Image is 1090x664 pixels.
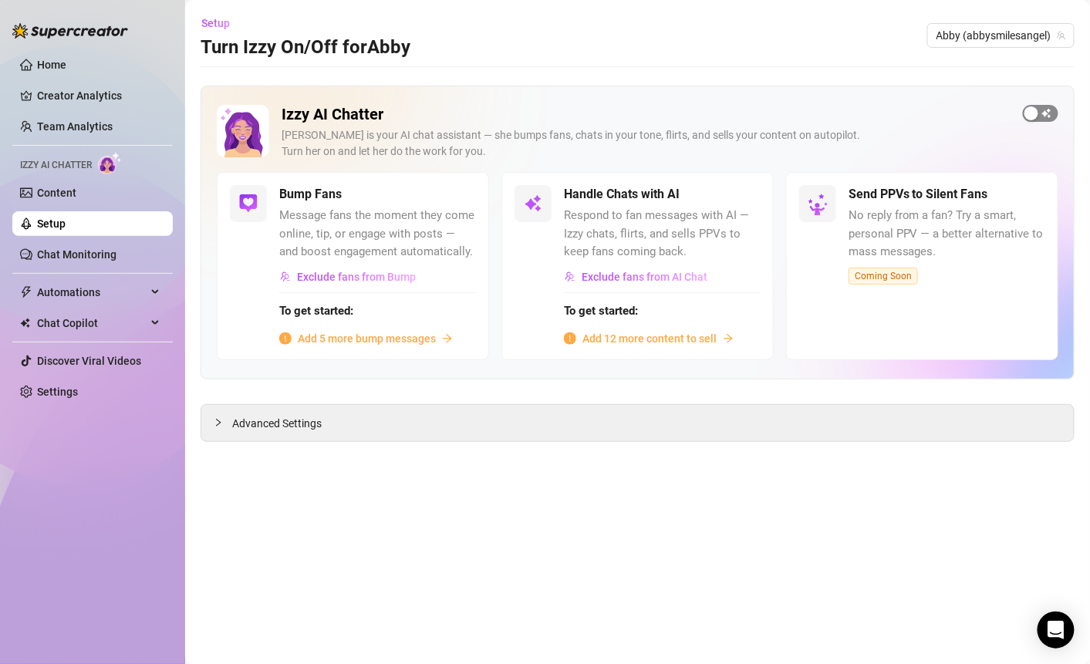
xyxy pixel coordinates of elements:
img: svg%3e [524,194,542,213]
span: No reply from a fan? Try a smart, personal PPV — a better alternative to mass messages. [849,207,1045,261]
a: Setup [37,217,66,230]
img: svg%3e [280,271,291,282]
a: Settings [37,386,78,398]
img: Chat Copilot [20,318,30,329]
img: Izzy AI Chatter [217,105,269,157]
span: Setup [201,17,230,29]
span: Chat Copilot [37,311,147,335]
h2: Izzy AI Chatter [282,105,1011,124]
button: Setup [201,11,242,35]
img: AI Chatter [98,152,122,174]
h5: Handle Chats with AI [564,185,680,204]
button: Exclude fans from Bump [279,265,417,289]
img: svg%3e [565,271,575,282]
a: Chat Monitoring [37,248,116,261]
span: collapsed [214,418,223,427]
span: Abby (abbysmilesangel) [936,24,1065,47]
a: Discover Viral Videos [37,355,141,367]
span: Coming Soon [849,268,918,285]
strong: To get started: [279,304,353,318]
span: info-circle [564,332,576,345]
div: collapsed [214,414,232,431]
span: info-circle [279,332,292,345]
span: Advanced Settings [232,415,322,432]
a: Team Analytics [37,120,113,133]
h5: Send PPVs to Silent Fans [849,185,988,204]
span: arrow-right [723,333,734,344]
span: Exclude fans from AI Chat [582,271,707,283]
span: Automations [37,280,147,305]
img: svg%3e [239,194,258,213]
div: Open Intercom Messenger [1038,612,1075,649]
span: Respond to fan messages with AI — Izzy chats, flirts, and sells PPVs to keep fans coming back. [564,207,761,261]
h3: Turn Izzy On/Off for Abby [201,35,410,60]
span: thunderbolt [20,286,32,298]
img: silent-fans-ppv-o-N6Mmdf.svg [808,194,832,218]
a: Creator Analytics [37,83,160,108]
strong: To get started: [564,304,638,318]
span: Add 5 more bump messages [298,330,436,347]
h5: Bump Fans [279,185,342,204]
span: Message fans the moment they come online, tip, or engage with posts — and boost engagement automa... [279,207,476,261]
span: Izzy AI Chatter [20,158,92,173]
span: arrow-right [442,333,453,344]
img: logo-BBDzfeDw.svg [12,23,128,39]
button: Exclude fans from AI Chat [564,265,708,289]
span: team [1057,31,1066,40]
a: Home [37,59,66,71]
a: Content [37,187,76,199]
span: Add 12 more content to sell [582,330,717,347]
div: [PERSON_NAME] is your AI chat assistant — she bumps fans, chats in your tone, flirts, and sells y... [282,127,1011,160]
span: Exclude fans from Bump [297,271,416,283]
